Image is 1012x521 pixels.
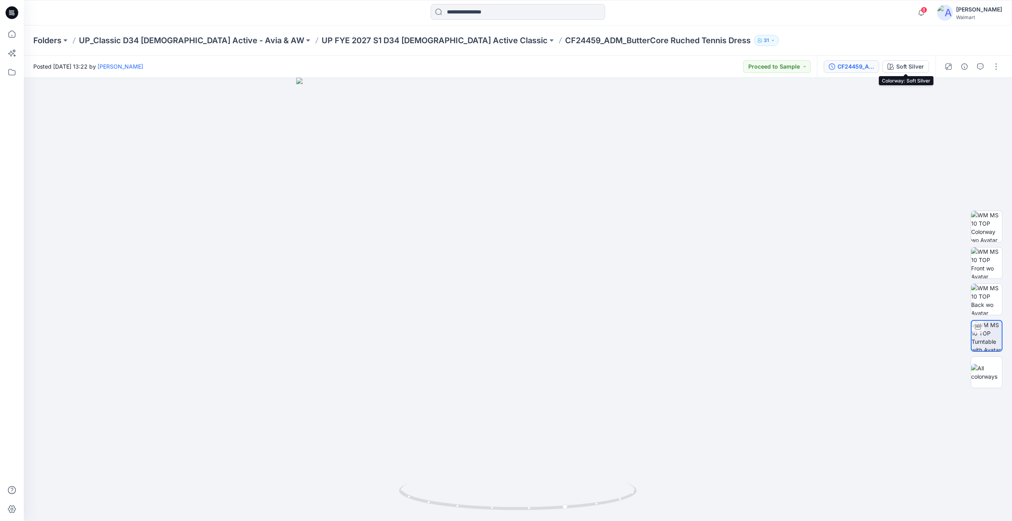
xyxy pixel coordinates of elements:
[971,364,1002,381] img: All colorways
[79,35,304,46] a: UP_Classic D34 [DEMOGRAPHIC_DATA] Active - Avia & AW
[972,321,1002,351] img: WM MS 10 TOP Turntable with Avatar
[958,60,971,73] button: Details
[956,14,1002,20] div: Walmart
[824,60,879,73] button: CF24459_ADM_ButterCore Ruched Tennis Dress [DATE]
[882,60,929,73] button: Soft Silver
[764,36,769,45] p: 31
[754,35,779,46] button: 31
[937,5,953,21] img: avatar
[322,35,548,46] a: UP FYE 2027 S1 D34 [DEMOGRAPHIC_DATA] Active Classic
[896,62,924,71] div: Soft Silver
[98,63,143,70] a: [PERSON_NAME]
[565,35,751,46] p: CF24459_ADM_ButterCore Ruched Tennis Dress
[971,284,1002,315] img: WM MS 10 TOP Back wo Avatar
[971,211,1002,242] img: WM MS 10 TOP Colorway wo Avatar
[921,7,927,13] span: 8
[838,62,874,71] div: CF24459_ADM_ButterCore Ruched Tennis Dress 09May25
[33,62,143,71] span: Posted [DATE] 13:22 by
[956,5,1002,14] div: [PERSON_NAME]
[33,35,61,46] a: Folders
[971,247,1002,278] img: WM MS 10 TOP Front wo Avatar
